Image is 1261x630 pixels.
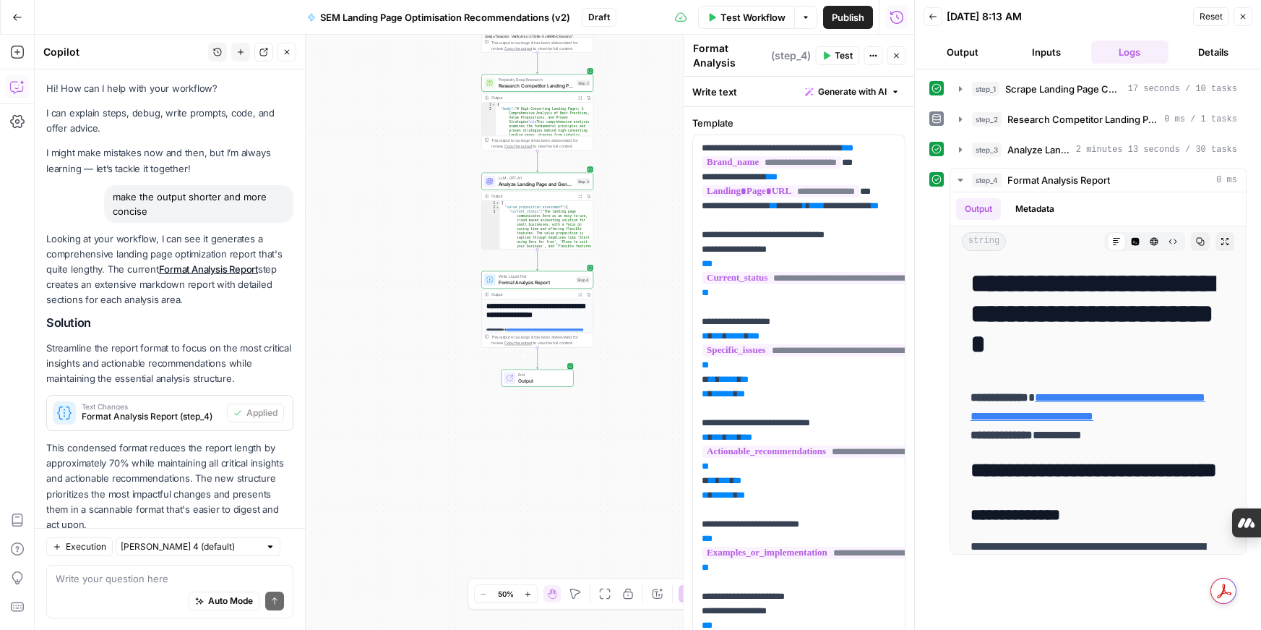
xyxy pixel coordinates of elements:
span: Research Competitor Landing Pages [499,82,574,89]
span: SEM Landing Page Optimisation Recommendations (v2) [320,10,570,25]
span: Toggle code folding, rows 1 through 3 [491,103,496,107]
button: Metadata [1007,198,1063,220]
button: Output [956,198,1001,220]
span: Format Analysis Report [1007,173,1110,187]
g: Edge from step_1 to step_2 [536,53,538,74]
g: Edge from step_4 to end [536,348,538,369]
button: Test [815,46,859,65]
span: Perplexity Deep Research [499,77,574,82]
span: Test Workflow [720,10,786,25]
span: Write Liquid Text [499,273,574,279]
div: 3 [482,210,500,271]
button: Test Workflow [698,6,794,29]
div: EndOutput [481,370,593,387]
span: End [518,372,567,378]
button: Generate with AI [799,82,905,101]
p: I might make mistakes now and then, but I’m always learning — let’s tackle it together! [46,145,293,176]
span: Format Analysis Report (step_4) [82,410,221,423]
input: Claude Sonnet 4 (default) [121,540,259,554]
div: This output is too large & has been abbreviated for review. to view the full content. [491,334,590,346]
div: make the output shorter and more concise [104,185,293,223]
span: 0 ms [1216,174,1237,187]
textarea: Format Analysis Report [693,41,767,85]
span: 2 minutes 13 seconds / 30 tasks [1076,143,1237,156]
span: Test [835,49,853,62]
a: Format Analysis Report [159,263,258,275]
div: Copilot [43,45,204,59]
span: step_4 [972,173,1002,187]
span: ( step_4 ) [771,48,811,63]
div: 0 ms [950,192,1246,554]
span: step_2 [972,112,1002,127]
span: step_1 [972,82,999,96]
div: Step 3 [577,178,590,184]
div: 2 [482,205,500,210]
button: Details [1174,41,1252,64]
g: Edge from step_2 to step_3 [536,151,538,172]
button: 0 ms [950,169,1246,192]
button: Auto Mode [189,592,259,610]
span: Toggle code folding, rows 2 through 35 [496,205,500,210]
div: Output [491,291,574,297]
span: Execution [66,540,106,553]
span: Copy the output [504,341,532,345]
button: Output [924,41,1002,64]
span: Applied [246,406,277,420]
p: Hi! How can I help with your workflow? [46,81,293,96]
div: Step 2 [577,80,590,86]
div: Perplexity Deep ResearchResearch Competitor Landing PagesStep 2Output{ "body":"# High-Converting ... [481,75,593,151]
label: Template [692,116,905,130]
span: Format Analysis Report [499,278,574,286]
div: 1 [482,103,496,107]
g: Edge from step_3 to step_4 [536,250,538,271]
span: 50% [498,588,514,600]
button: 0 ms / 1 tasks [950,108,1246,131]
h2: Solution [46,316,293,330]
button: Reset [1193,7,1229,26]
p: Looking at your workflow, I can see it generates a comprehensive landing page optimization report... [46,231,293,308]
div: Write text [684,77,914,106]
button: Execution [46,537,113,556]
button: Publish [823,6,873,29]
span: Analyze Landing Page and Generate Recommendations [499,180,574,187]
span: Analyze Landing Page and Generate Recommendations [1007,142,1070,157]
span: Reset [1200,10,1223,23]
span: Scrape Landing Page Content [1005,82,1122,96]
span: Toggle code folding, rows 1 through 312 [496,201,500,205]
span: Publish [832,10,864,25]
div: This output is too large & has been abbreviated for review. to view the full content. [491,39,590,51]
span: 17 seconds / 10 tasks [1128,82,1237,95]
div: Step 4 [576,276,590,283]
p: This condensed format reduces the report length by approximately 70% while maintaining all critic... [46,440,293,532]
span: Research Competitor Landing Pages [1007,112,1158,127]
span: Auto Mode [208,595,253,608]
button: 17 seconds / 10 tasks [950,77,1246,101]
span: Copy the output [504,46,532,50]
span: Output [518,377,567,384]
span: Text Changes [82,403,221,410]
button: SEM Landing Page Optimisation Recommendations (v2) [298,6,579,29]
div: This output is too large & has been abbreviated for review. to view the full content. [491,137,590,149]
span: string [962,232,1006,251]
button: Logs [1091,41,1169,64]
span: 0 ms / 1 tasks [1164,113,1237,126]
button: 2 minutes 13 seconds / 30 tasks [950,138,1246,161]
div: Output [491,95,574,101]
span: Draft [588,11,610,24]
p: I can explain steps, debug, write prompts, code, and offer advice. [46,106,293,136]
div: 1 [482,201,500,205]
button: Applied [227,404,284,422]
span: LLM · GPT-4.1 [499,175,574,181]
span: step_3 [972,142,1002,157]
span: Generate with AI [818,85,887,98]
button: Inputs [1007,41,1085,64]
div: Output [491,193,574,199]
div: LLM · GPT-4.1Analyze Landing Page and Generate RecommendationsStep 3Output{ "value_proposition_as... [481,173,593,250]
p: Streamline the report format to focus on the most critical insights and actionable recommendation... [46,341,293,386]
span: Copy the output [504,144,532,148]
